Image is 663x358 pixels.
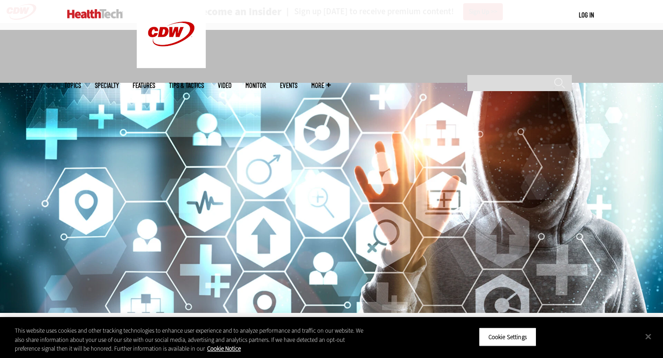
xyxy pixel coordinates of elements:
span: More [311,82,331,89]
img: Home [67,9,123,18]
span: Topics [64,82,81,89]
a: Events [280,82,297,89]
a: CDW [137,61,206,70]
a: Log in [579,11,594,19]
a: Tips & Tactics [169,82,204,89]
button: Close [638,326,658,346]
a: More information about your privacy [207,345,241,352]
a: Features [133,82,155,89]
button: Cookie Settings [479,327,536,346]
div: User menu [579,10,594,20]
a: MonITor [245,82,266,89]
a: Video [218,82,232,89]
div: This website uses cookies and other tracking technologies to enhance user experience and to analy... [15,326,365,353]
span: Specialty [95,82,119,89]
